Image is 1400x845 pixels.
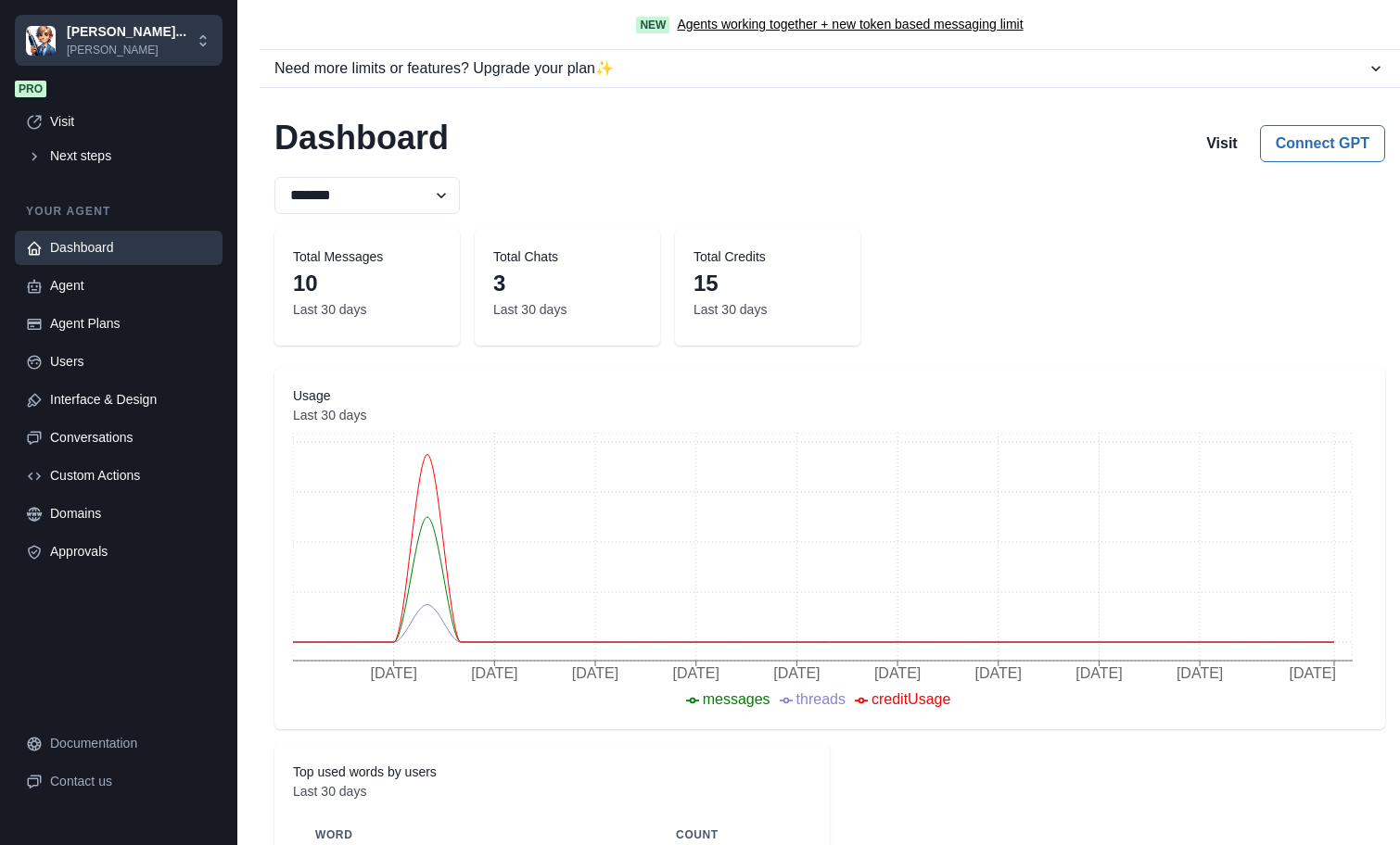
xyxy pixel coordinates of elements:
dt: Total Messages [293,247,441,267]
div: Domains [50,504,211,523]
dd: 10 [293,267,441,300]
tspan: [DATE] [572,665,618,681]
p: [PERSON_NAME]... [67,22,186,42]
a: Documentation [15,726,223,761]
tspan: [DATE] [975,665,1022,681]
div: Agent Plans [50,314,211,334]
tspan: [DATE] [1290,665,1336,681]
dd: Last 30 days [694,300,842,320]
span: threads [796,691,846,707]
button: Need more limits or features? Upgrade your plan✨ [260,50,1400,87]
div: Custom Actions [50,466,211,486]
tspan: [DATE] [773,665,820,681]
div: Documentation [50,734,211,753]
button: Visit [1191,125,1253,162]
span: creditUsage [872,691,950,707]
span: New [636,17,669,33]
dt: Top used words by users [293,763,811,782]
div: Approvals [50,542,211,561]
div: Conversations [50,428,211,448]
div: Users [50,352,211,372]
dd: 3 [493,267,642,300]
a: Agents working together + new token based messaging limit [677,15,1023,34]
dt: Total Credits [694,247,842,267]
button: Chakra UI[PERSON_NAME]...[PERSON_NAME] [15,15,223,66]
dd: Last 30 days [293,406,1367,425]
p: [PERSON_NAME] [67,42,186,58]
tspan: [DATE] [1177,665,1223,681]
div: Dashboard [50,238,211,258]
tspan: [DATE] [471,665,517,681]
dd: Last 30 days [493,300,642,320]
tspan: [DATE] [673,665,719,681]
div: Interface & Design [50,390,211,410]
tspan: [DATE] [1075,665,1122,681]
tspan: [DATE] [370,665,416,681]
span: messages [703,691,770,707]
div: Agent [50,276,211,296]
p: Your agent [15,203,223,220]
tspan: [DATE] [874,665,921,681]
h2: Dashboard [274,118,449,162]
button: Connect GPT [1260,125,1385,162]
dd: Last 30 days [293,782,811,801]
img: Chakra UI [26,26,56,56]
dd: Last 30 days [293,300,441,320]
dd: 15 [694,267,842,300]
span: Pro [15,81,46,97]
div: Contact us [50,772,211,791]
div: Need more limits or features? Upgrade your plan ✨ [274,57,1367,80]
div: Visit [50,112,211,132]
dt: Total Chats [493,247,642,267]
dt: Usage [293,386,1367,406]
div: Next steps [50,146,211,166]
